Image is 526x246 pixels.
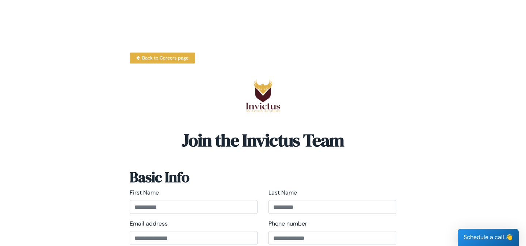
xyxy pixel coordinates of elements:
label: Phone number [268,220,307,228]
label: First Name [130,189,159,197]
img: logo.png [245,76,280,112]
label: Last Name [268,189,297,197]
h2: Join the Invictus Team [130,130,396,151]
h3: Basic Info [130,168,396,186]
div: Schedule a call 👋 [458,229,519,246]
a: Back to Careers page [130,53,195,64]
label: Email address [130,220,168,228]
